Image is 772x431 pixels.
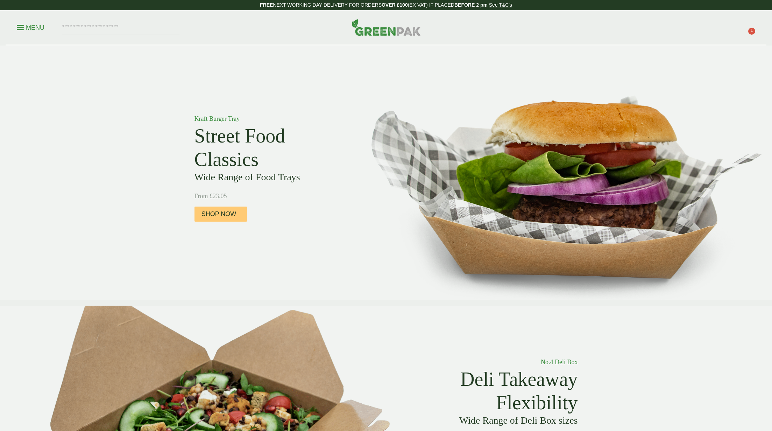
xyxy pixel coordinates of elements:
[17,23,44,32] p: Menu
[489,2,512,8] a: See T&C's
[194,193,227,200] span: From £23.05
[382,2,408,8] strong: OVER £100
[347,46,772,300] img: Street Food Classics
[201,210,236,218] span: Shop Now
[454,2,488,8] strong: BEFORE 2 pm
[194,124,352,171] h2: Street Food Classics
[425,357,578,367] p: No.4 Deli Box
[425,415,578,426] h3: Wide Range of Deli Box sizes
[260,2,273,8] strong: FREE
[352,19,421,36] img: GreenPak Supplies
[748,28,755,35] span: 1
[17,23,44,30] a: Menu
[194,207,247,222] a: Shop Now
[425,368,578,415] h2: Deli Takeaway Flexibility
[194,114,352,124] p: Kraft Burger Tray
[194,171,352,183] h3: Wide Range of Food Trays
